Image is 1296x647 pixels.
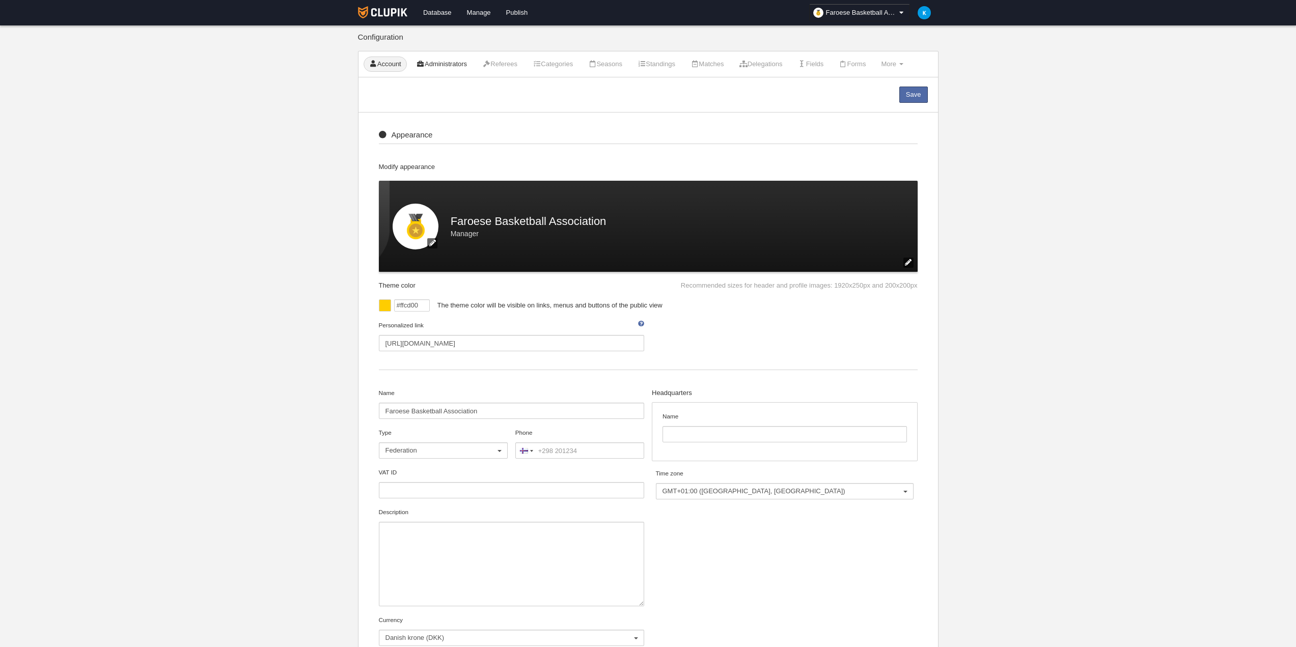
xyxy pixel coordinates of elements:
label: VAT ID [379,468,645,498]
button: Time zone [656,483,914,499]
a: Faroese Basketball Association [809,4,910,21]
div: Appearance [379,131,918,145]
a: Delegations [734,57,788,72]
div: Configuration [358,33,939,51]
label: Description [379,508,645,606]
input: Personalized link [379,335,645,351]
span: Danish krone (DKK) [385,633,633,642]
div: The theme color will be visible on links, menus and buttons of the public view [430,299,918,312]
label: Phone [515,428,644,459]
span: Faroese Basketball Association [826,8,897,18]
a: Categories [527,57,578,72]
label: Personalized link [379,321,645,351]
a: Matches [685,57,729,72]
div: Headquarters [652,388,918,402]
input: Name [663,426,907,442]
a: Account [364,57,407,72]
a: Fields [792,57,829,72]
label: Time zone [656,469,914,499]
img: Clupik [358,6,407,18]
span: GMT+01:00 ([GEOGRAPHIC_DATA], [GEOGRAPHIC_DATA]) [663,487,902,496]
input: Name [379,403,645,419]
div: Modify appearance [379,162,918,181]
a: Referees [477,57,523,72]
a: Save [899,87,928,103]
button: Type [379,442,508,459]
label: Type [379,428,508,459]
span: Federation [385,446,496,455]
a: Forms [833,57,871,72]
a: Standings [632,57,681,72]
input: VAT ID [379,482,645,498]
textarea: Description [379,522,645,606]
div: Theme color [379,272,426,290]
img: organizador.30x30.png [813,8,823,18]
input: Phone [515,442,644,459]
label: Name [663,412,907,442]
button: Currency [379,630,645,646]
a: More [875,57,908,72]
label: Currency [379,615,645,646]
span: More [881,60,896,68]
a: Administrators [411,57,473,72]
a: Seasons [583,57,628,72]
img: c2l6ZT0zMHgzMCZmcz05JnRleHQ9SyZiZz0wMzliZTU%3D.png [918,6,931,19]
div: Recommended sizes for header and profile images: 1920x250px and 200x200px [681,272,918,290]
label: Name [379,388,645,419]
